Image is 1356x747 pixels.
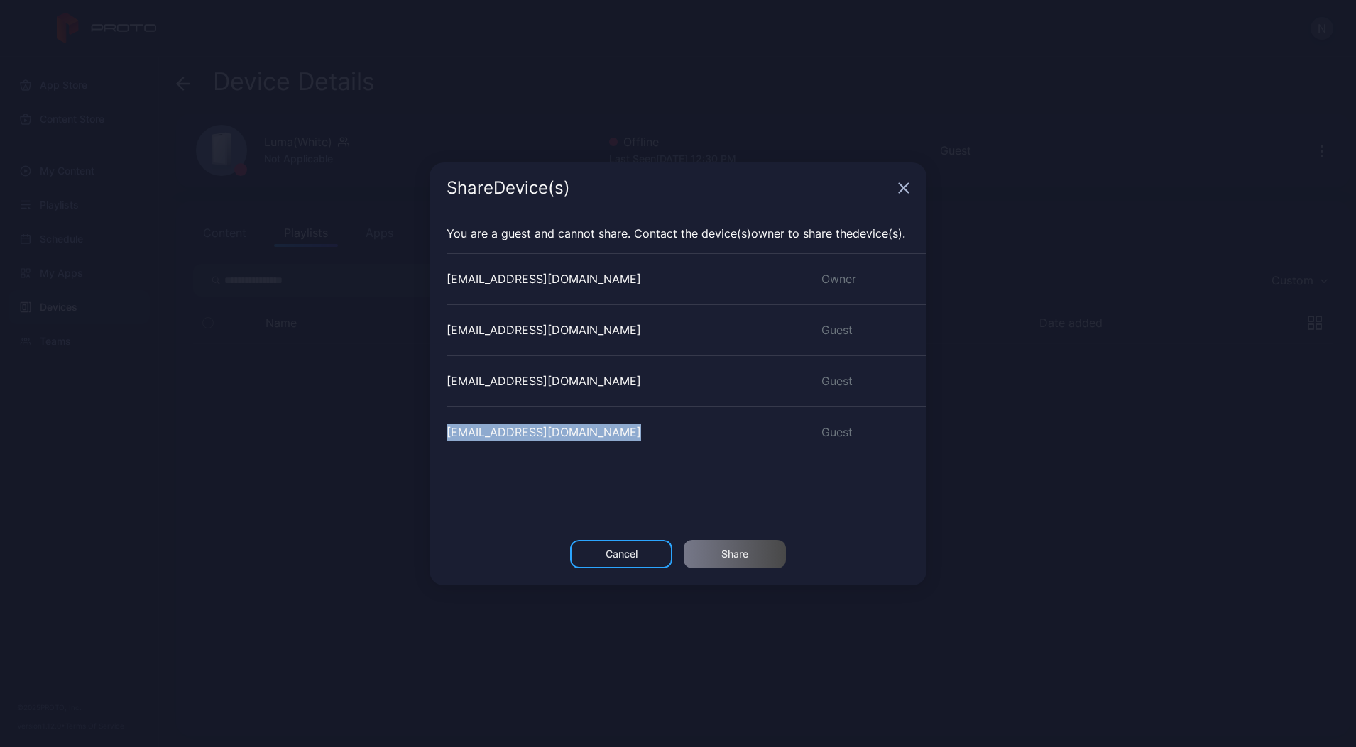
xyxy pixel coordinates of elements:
div: Guest [804,321,926,338]
div: Guest [804,372,926,389]
div: Guest [804,424,926,441]
div: Cancel [606,548,638,560]
button: Cancel [570,540,672,568]
div: Owner [804,270,926,287]
span: Device (s) [853,226,902,240]
p: You are a guest and cannot share. Contact the owner to share the . [447,225,909,242]
div: [EMAIL_ADDRESS][DOMAIN_NAME] [447,424,641,441]
div: [EMAIL_ADDRESS][DOMAIN_NAME] [447,372,641,389]
button: Share [684,540,786,568]
div: [EMAIL_ADDRESS][DOMAIN_NAME] [447,270,641,287]
div: Share [721,548,748,560]
div: Share Device (s) [447,179,892,197]
span: Device (s) [701,226,751,240]
div: [EMAIL_ADDRESS][DOMAIN_NAME] [447,321,641,338]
